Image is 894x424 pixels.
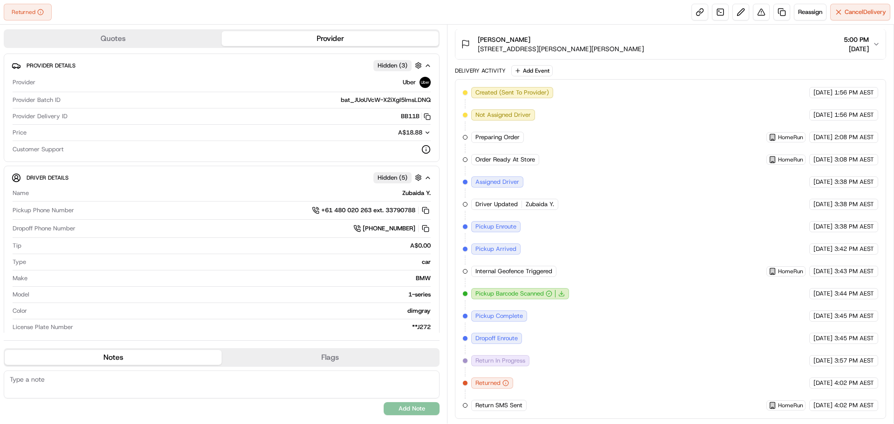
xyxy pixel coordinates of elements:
div: A$0.00 [25,242,431,250]
span: Model [13,290,29,299]
span: 3:08 PM AEST [834,155,874,164]
span: Provider [13,78,35,87]
span: 5:00 PM [844,35,869,44]
span: API Documentation [88,135,149,144]
span: [DATE] [813,379,833,387]
span: Return SMS Sent [475,401,522,410]
span: [PHONE_NUMBER] [363,224,415,233]
span: 1:56 PM AEST [834,88,874,97]
span: Pickup Barcode Scanned [475,289,544,298]
span: Provider Details [27,62,75,69]
span: Type [13,258,26,266]
span: [STREET_ADDRESS][PERSON_NAME][PERSON_NAME] [478,44,644,54]
span: Price [13,128,27,137]
a: [PHONE_NUMBER] [353,223,431,234]
span: Pylon [93,158,113,165]
div: dimgray [31,307,431,315]
button: [PERSON_NAME][STREET_ADDRESS][PERSON_NAME][PERSON_NAME]5:00 PM[DATE] [455,29,886,59]
span: Name [13,189,29,197]
span: Preparing Order [475,133,520,141]
span: 4:02 PM AEST [834,401,874,410]
img: 1736555255976-a54dd68f-1ca7-489b-9aae-adbdc363a1c4 [9,89,26,106]
a: 📗Knowledge Base [6,131,75,148]
span: Zubaida Y. [526,200,554,209]
a: +61 480 020 263 ext. 33790788 [312,205,431,215]
span: Pickup Arrived [475,245,516,253]
p: Welcome 👋 [9,37,169,52]
span: Customer Support [13,145,64,154]
span: [DATE] [813,312,833,320]
div: 📗 [9,136,17,143]
button: CancelDelivery [830,4,890,20]
span: Tip [13,242,21,250]
span: Make [13,274,27,283]
span: 3:43 PM AEST [834,267,874,276]
span: [DATE] [844,44,869,54]
span: [DATE] [813,133,833,141]
span: Not Assigned Driver [475,111,531,119]
span: Dropoff Phone Number [13,224,75,233]
span: Driver Details [27,174,68,182]
span: [DATE] [813,401,833,410]
span: Pickup Phone Number [13,206,74,215]
span: Cancel Delivery [845,8,886,16]
span: 3:38 PM AEST [834,178,874,186]
button: Provider [222,31,439,46]
span: 4:02 PM AEST [834,379,874,387]
span: Reassign [798,8,822,16]
button: HomeRun [769,268,803,275]
button: Hidden (5) [373,172,424,183]
span: 3:38 PM AEST [834,222,874,231]
span: 2:08 PM AEST [834,133,874,141]
span: Order Ready At Store [475,155,535,164]
span: 3:45 PM AEST [834,312,874,320]
span: +61 480 020 263 ext. 33790788 [321,206,415,215]
span: [DATE] [813,245,833,253]
button: Notes [5,350,222,365]
span: [DATE] [813,357,833,365]
span: Pickup Enroute [475,222,516,231]
button: Hidden (3) [373,60,424,71]
div: BMW [31,274,431,283]
span: Created (Sent To Provider) [475,88,549,97]
div: Delivery Activity [455,67,506,74]
span: 3:45 PM AEST [834,334,874,343]
span: HomeRun [778,134,803,141]
input: Got a question? Start typing here... [24,60,168,70]
span: Returned [475,379,501,387]
span: A$18.88 [398,128,422,136]
span: Provider Batch ID [13,96,61,104]
button: Pickup Barcode Scanned [475,289,552,298]
button: Add Event [511,65,553,76]
button: HomeRun [769,402,803,409]
button: A$18.88 [349,128,431,137]
span: HomeRun [778,156,803,163]
a: 💻API Documentation [75,131,153,148]
button: Reassign [794,4,826,20]
div: Zubaida Y. [33,189,431,197]
span: bat_JUoUVcW-X2iXgI5lmsLDNQ [341,96,431,104]
span: Knowledge Base [19,135,71,144]
span: Dropoff Enroute [475,334,518,343]
span: Hidden ( 5 ) [378,174,407,182]
span: [DATE] [813,200,833,209]
span: Driver Updated [475,200,518,209]
button: Provider DetailsHidden (3) [12,58,432,73]
button: Start new chat [158,92,169,103]
div: 💻 [79,136,86,143]
span: Pickup Complete [475,312,523,320]
button: Returned [4,4,52,20]
button: Driver DetailsHidden (5) [12,170,432,185]
span: Internal Geofence Triggered [475,267,552,276]
span: [DATE] [813,88,833,97]
span: Color [13,307,27,315]
span: HomeRun [778,268,803,275]
span: Assigned Driver [475,178,519,186]
span: [DATE] [813,289,833,298]
div: Start new chat [32,89,153,98]
span: 3:42 PM AEST [834,245,874,253]
span: 3:38 PM AEST [834,200,874,209]
span: 3:57 PM AEST [834,357,874,365]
